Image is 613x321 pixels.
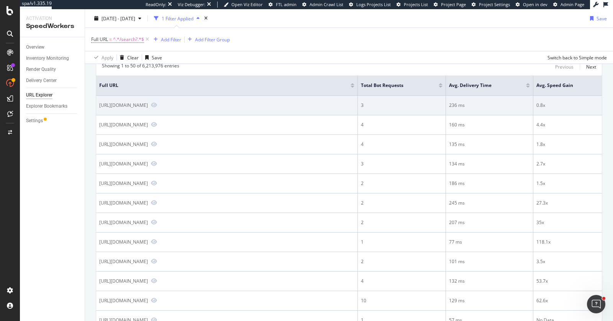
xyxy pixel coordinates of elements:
[26,117,43,125] div: Settings
[231,2,263,7] span: Open Viz Editor
[361,121,443,128] div: 4
[151,239,157,244] a: Preview https://www.lowes.com/search?catalog=4294936623&searchTerm=kobalt%2Bstorage%2Band%2Borgan...
[276,2,297,7] span: FTL admin
[361,278,443,285] div: 4
[536,200,609,206] div: 27.3x
[99,180,148,187] div: [URL][DOMAIN_NAME]
[536,141,609,148] div: 1.8x
[449,180,530,187] div: 186 ms
[349,2,391,8] a: Logs Projects List
[449,121,530,128] div: 160 ms
[356,2,391,7] span: Logs Projects List
[91,36,108,43] span: Full URL
[195,36,230,43] div: Add Filter Group
[553,2,584,8] a: Admin Page
[555,62,574,72] button: Previous
[91,51,113,64] button: Apply
[146,2,166,8] div: ReadOnly:
[109,36,112,43] span: =
[26,77,79,85] a: Delivery Center
[449,239,530,246] div: 77 ms
[449,278,530,285] div: 132 ms
[102,15,135,21] span: [DATE] - [DATE]
[536,258,609,265] div: 3.5x
[26,102,67,110] div: Explorer Bookmarks
[536,180,609,187] div: 1.5x
[547,54,607,61] div: Switch back to Simple mode
[302,2,343,8] a: Admin Crawl List
[161,36,181,43] div: Add Filter
[26,77,57,85] div: Delivery Center
[587,295,605,313] iframe: Intercom live chat
[449,160,530,167] div: 134 ms
[361,141,443,148] div: 4
[99,219,148,226] div: [URL][DOMAIN_NAME]
[113,34,144,45] span: ^.*/search?.*$
[441,2,466,7] span: Project Page
[99,160,148,167] div: [URL][DOMAIN_NAME]
[151,12,203,25] button: 1 Filter Applied
[185,35,230,44] button: Add Filter Group
[151,122,157,127] a: Preview https://www.lowes.com/search?searchTe1m=faucets
[99,141,148,147] div: [URL][DOMAIN_NAME]
[404,2,428,7] span: Projects List
[26,54,69,62] div: Inventory Monitoring
[203,15,209,22] div: times
[449,200,530,206] div: 245 ms
[99,258,148,265] div: [URL][DOMAIN_NAME]
[561,2,584,7] span: Admin Page
[99,297,148,304] div: [URL][DOMAIN_NAME]
[449,82,515,89] span: Avg. Delivery Time
[117,51,139,64] button: Clear
[224,2,263,8] a: Open Viz Editor
[536,219,609,226] div: 35x
[449,258,530,265] div: 101 ms
[361,219,443,226] div: 2
[151,35,181,44] button: Add Filter
[26,102,79,110] a: Explorer Bookmarks
[26,91,52,99] div: URL Explorer
[536,239,609,246] div: 118.1x
[544,51,607,64] button: Switch back to Simple mode
[152,54,162,61] div: Save
[449,141,530,148] div: 135 ms
[151,278,157,283] a: Preview https://www.lowes.com/search?refinement=711291856068&searchTerm=gloves
[162,15,193,21] div: 1 Filter Applied
[151,219,157,225] a: Preview https://www.lowes.com/search?offset=120&searchTerm=hose+for+water
[479,2,510,7] span: Project Settings
[310,2,343,7] span: Admin Crawl List
[99,200,148,206] div: [URL][DOMAIN_NAME]
[361,82,427,89] span: Total Bot Requests
[434,2,466,8] a: Project Page
[449,219,530,226] div: 207 ms
[361,160,443,167] div: 3
[151,298,157,303] a: Preview https://www.lowes.com/search?searchTerm=Tamlite%20Lighting%20TLWR42550KUN4&catalog=429493...
[269,2,297,8] a: FTL admin
[151,259,157,264] a: Preview https://www.lowes.com/search?offset=24&searchTerm=air+conditioners
[536,297,609,304] div: 62.6x
[449,102,530,109] div: 236 ms
[536,82,594,89] span: Avg. Speed Gain
[536,160,609,167] div: 2.7x
[127,54,139,61] div: Clear
[536,121,609,128] div: 4.4x
[555,64,574,70] div: Previous
[142,51,162,64] button: Save
[472,2,510,8] a: Project Settings
[178,2,205,8] div: Viz Debugger:
[151,200,157,205] a: Preview https://www.lowes.com/search?offset=72&searchTerm=hose+for+water
[587,12,607,25] button: Save
[536,278,609,285] div: 53.7x
[26,43,44,51] div: Overview
[586,64,596,70] div: Next
[361,239,443,246] div: 1
[91,12,144,25] button: [DATE] - [DATE]
[361,180,443,187] div: 2
[397,2,428,8] a: Projects List
[102,54,113,61] div: Apply
[151,102,157,108] a: Preview https://www.lowes.com/search?searchTerm-sheetrock
[26,66,56,74] div: Render Quality
[361,297,443,304] div: 10
[361,258,443,265] div: 2
[26,15,79,22] div: Activation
